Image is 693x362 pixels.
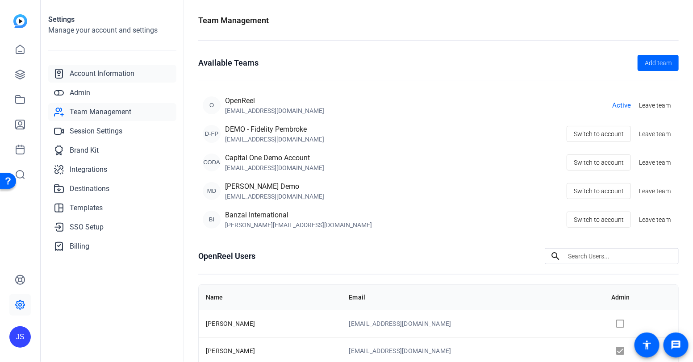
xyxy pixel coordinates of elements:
[635,126,674,142] button: Leave team
[48,84,176,102] a: Admin
[635,154,674,171] button: Leave team
[48,141,176,159] a: Brand Kit
[198,14,269,27] h1: Team Management
[48,122,176,140] a: Session Settings
[48,161,176,179] a: Integrations
[9,326,31,348] div: JS
[203,182,221,200] div: MD
[635,183,674,199] button: Leave team
[342,310,604,337] td: [EMAIL_ADDRESS][DOMAIN_NAME]
[342,285,604,310] th: Email
[574,183,624,200] span: Switch to account
[639,215,671,225] span: Leave team
[13,14,27,28] img: blue-gradient.svg
[70,183,109,194] span: Destinations
[48,199,176,217] a: Templates
[225,181,324,192] div: [PERSON_NAME] Demo
[225,163,324,172] div: [EMAIL_ADDRESS][DOMAIN_NAME]
[635,212,674,228] button: Leave team
[225,106,324,115] div: [EMAIL_ADDRESS][DOMAIN_NAME]
[48,25,176,36] h2: Manage your account and settings
[206,320,255,327] span: [PERSON_NAME]
[198,57,259,69] h1: Available Teams
[70,107,131,117] span: Team Management
[574,154,624,171] span: Switch to account
[612,100,631,111] span: Active
[545,251,566,262] mat-icon: search
[574,211,624,228] span: Switch to account
[645,58,672,68] span: Add team
[225,124,324,135] div: DEMO - Fidelity Pembroke
[70,68,134,79] span: Account Information
[199,285,342,310] th: Name
[225,221,372,229] div: [PERSON_NAME][EMAIL_ADDRESS][DOMAIN_NAME]
[225,96,324,106] div: OpenReel
[568,251,672,262] input: Search Users...
[638,55,679,71] button: Add team
[203,154,221,171] div: CODA
[70,164,107,175] span: Integrations
[639,158,671,167] span: Leave team
[203,96,221,114] div: O
[70,241,89,252] span: Billing
[48,14,176,25] h1: Settings
[642,340,652,350] mat-icon: accessibility
[574,125,624,142] span: Switch to account
[70,87,90,98] span: Admin
[225,135,324,144] div: [EMAIL_ADDRESS][DOMAIN_NAME]
[70,126,122,137] span: Session Settings
[671,340,681,350] mat-icon: message
[639,187,671,196] span: Leave team
[70,203,103,213] span: Templates
[70,222,104,233] span: SSO Setup
[567,126,631,142] button: Switch to account
[48,65,176,83] a: Account Information
[639,101,671,110] span: Leave team
[70,145,99,156] span: Brand Kit
[567,212,631,228] button: Switch to account
[225,192,324,201] div: [EMAIL_ADDRESS][DOMAIN_NAME]
[225,153,324,163] div: Capital One Demo Account
[48,103,176,121] a: Team Management
[198,250,255,262] h1: OpenReel Users
[604,285,678,310] th: Admin
[48,218,176,236] a: SSO Setup
[48,180,176,198] a: Destinations
[639,129,671,139] span: Leave team
[567,154,631,171] button: Switch to account
[225,210,372,221] div: Banzai International
[203,125,221,143] div: D-FP
[48,237,176,255] a: Billing
[203,211,221,229] div: BI
[635,97,674,113] button: Leave team
[206,347,255,354] span: [PERSON_NAME]
[567,183,631,199] button: Switch to account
